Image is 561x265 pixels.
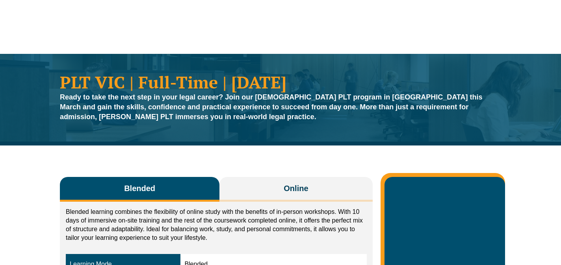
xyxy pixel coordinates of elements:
[284,183,308,194] span: Online
[60,93,482,121] strong: Ready to take the next step in your legal career? Join our [DEMOGRAPHIC_DATA] PLT program in [GEO...
[124,183,155,194] span: Blended
[60,74,501,90] h1: PLT VIC | Full-Time | [DATE]
[66,208,367,242] p: Blended learning combines the flexibility of online study with the benefits of in-person workshop...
